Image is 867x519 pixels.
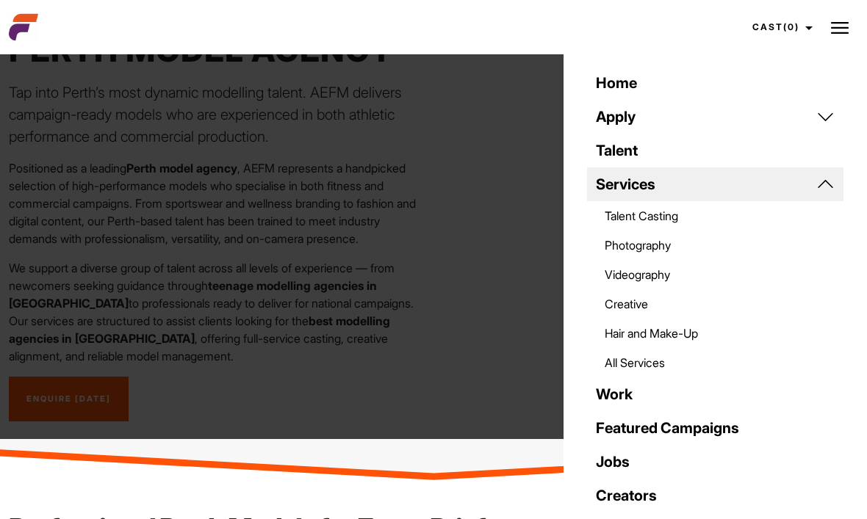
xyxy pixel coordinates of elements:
img: Burger icon [831,19,849,37]
a: Featured Campaigns [587,411,843,445]
strong: Perth model agency [126,161,237,175]
a: Talent [587,134,843,167]
a: Creators [587,479,843,512]
a: Jobs [587,445,843,479]
a: Home [587,66,843,100]
p: We support a diverse group of talent across all levels of experience — from newcomers seeking gui... [9,259,425,365]
a: Apply [587,100,843,134]
strong: teenage modelling agencies in [GEOGRAPHIC_DATA] [9,278,377,311]
img: cropped-aefm-brand-fav-22-square.png [9,12,38,42]
a: Videography [587,260,843,289]
a: Cast(0) [739,7,821,47]
p: Tap into Perth’s most dynamic modelling talent. AEFM delivers campaign-ready models who are exper... [9,81,425,148]
a: Talent Casting [587,201,843,231]
span: (0) [783,21,799,32]
p: Positioned as a leading , AEFM represents a handpicked selection of high-performance models who s... [9,159,425,247]
a: Creative [587,289,843,319]
a: Photography [587,231,843,260]
a: Work [587,377,843,411]
a: Enquire [DATE] [9,377,129,422]
a: Services [587,167,843,201]
a: All Services [587,348,843,377]
strong: best modelling agencies in [GEOGRAPHIC_DATA] [9,313,390,346]
a: Hair and Make-Up [587,319,843,348]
